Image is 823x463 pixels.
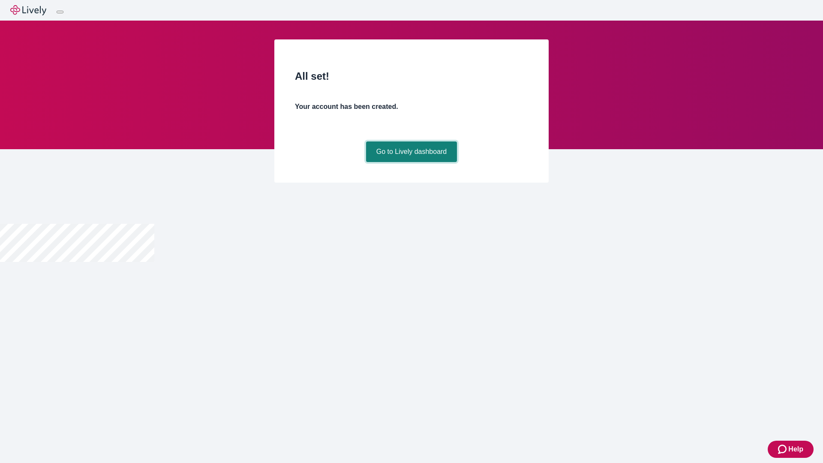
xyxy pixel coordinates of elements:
img: Lively [10,5,46,15]
span: Help [788,444,803,454]
a: Go to Lively dashboard [366,141,457,162]
svg: Zendesk support icon [778,444,788,454]
button: Zendesk support iconHelp [768,441,814,458]
h2: All set! [295,69,528,84]
h4: Your account has been created. [295,102,528,112]
button: Log out [57,11,63,13]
